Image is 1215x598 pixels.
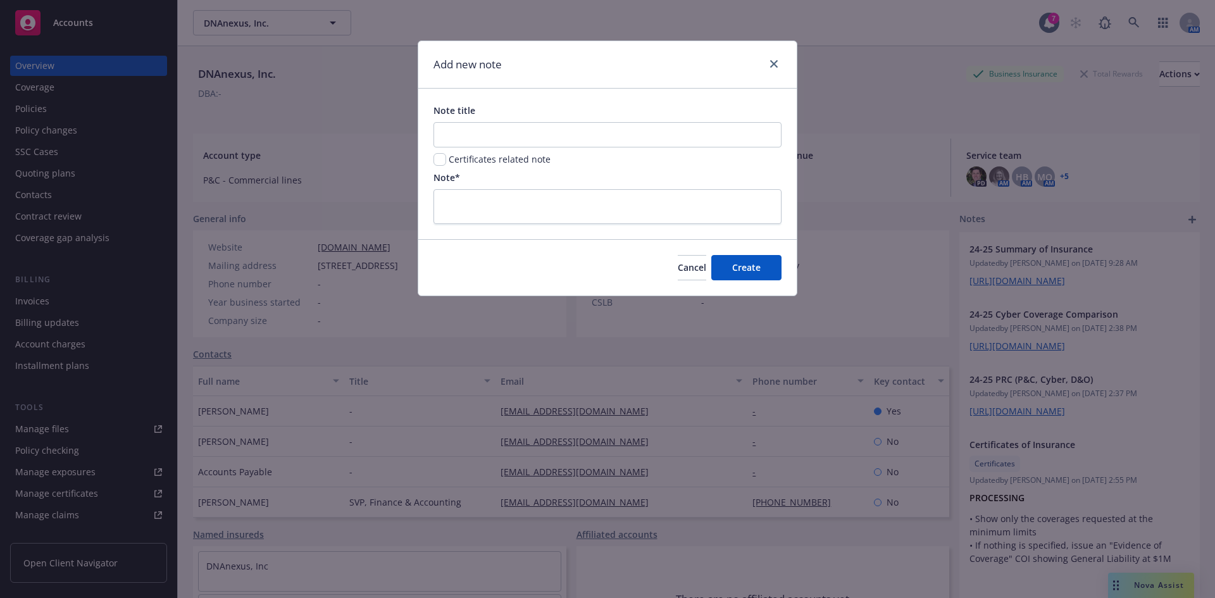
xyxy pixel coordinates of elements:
[433,104,475,116] span: Note title
[711,255,782,280] button: Create
[433,171,460,184] span: Note*
[678,261,706,273] span: Cancel
[433,56,502,73] h1: Add new note
[678,255,706,280] button: Cancel
[732,261,761,273] span: Create
[766,56,782,72] a: close
[449,153,551,166] span: Certificates related note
